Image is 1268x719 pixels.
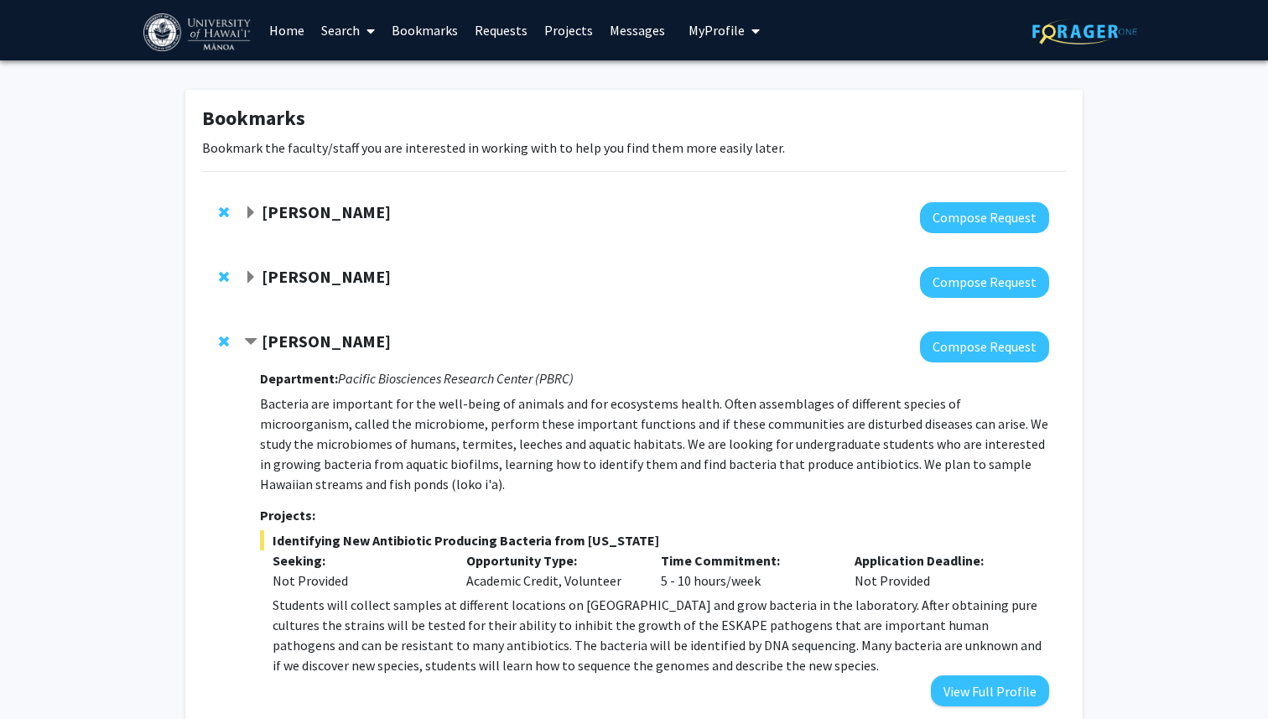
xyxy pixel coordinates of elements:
[931,675,1049,706] button: View Full Profile
[244,206,257,220] span: Expand Linden Schneider Bookmark
[648,550,843,591] div: 5 - 10 hours/week
[466,550,636,571] p: Opportunity Type:
[262,266,391,287] strong: [PERSON_NAME]
[454,550,648,591] div: Academic Credit, Volunteer
[842,550,1037,591] div: Not Provided
[260,507,315,524] strong: Projects:
[855,550,1024,571] p: Application Deadline:
[601,1,673,60] a: Messages
[262,201,391,222] strong: [PERSON_NAME]
[260,370,338,387] strong: Department:
[273,571,442,591] div: Not Provided
[920,267,1049,298] button: Compose Request to Creighton Litton
[244,271,257,284] span: Expand Creighton Litton Bookmark
[536,1,601,60] a: Projects
[273,550,442,571] p: Seeking:
[1032,18,1137,44] img: ForagerOne Logo
[219,206,229,219] span: Remove Linden Schneider from bookmarks
[202,138,1066,158] p: Bookmark the faculty/staff you are interested in working with to help you find them more easily l...
[313,1,383,60] a: Search
[338,370,574,387] i: Pacific Biosciences Research Center (PBRC)
[260,530,1049,550] span: Identifying New Antibiotic Producing Bacteria from [US_STATE]
[920,331,1049,362] button: Compose Request to Joerg Graf
[661,550,830,571] p: Time Commitment:
[244,336,257,349] span: Contract Joerg Graf Bookmark
[383,1,466,60] a: Bookmarks
[920,202,1049,233] button: Compose Request to Linden Schneider
[260,393,1049,494] p: Bacteria are important for the well-being of animals and for ecosystems health. Often assemblages...
[466,1,536,60] a: Requests
[219,270,229,284] span: Remove Creighton Litton from bookmarks
[219,335,229,348] span: Remove Joerg Graf from bookmarks
[689,22,745,39] span: My Profile
[143,13,254,51] img: University of Hawaiʻi at Mānoa Logo
[273,595,1049,675] p: Students will collect samples at different locations on [GEOGRAPHIC_DATA] and grow bacteria in th...
[202,107,1066,131] h1: Bookmarks
[262,331,391,352] strong: [PERSON_NAME]
[261,1,313,60] a: Home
